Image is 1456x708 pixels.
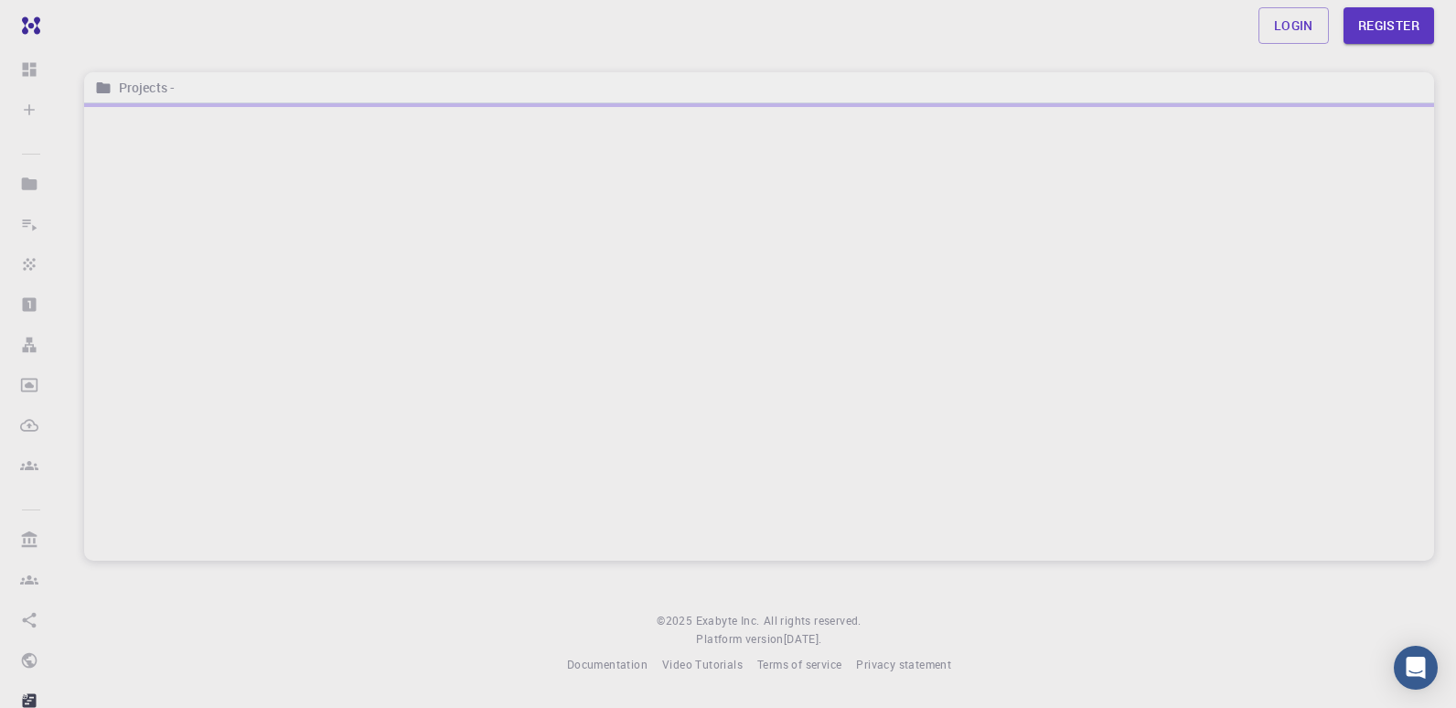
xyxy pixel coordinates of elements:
span: Video Tutorials [662,657,743,671]
a: Terms of service [757,656,841,674]
span: Terms of service [757,657,841,671]
nav: breadcrumb [91,78,178,98]
a: [DATE]. [784,630,822,649]
a: Privacy statement [856,656,951,674]
img: logo [15,16,40,35]
h6: Projects - [112,78,175,98]
span: [DATE] . [784,631,822,646]
a: Exabyte Inc. [696,612,760,630]
a: Video Tutorials [662,656,743,674]
a: Register [1344,7,1434,44]
span: Platform version [696,630,783,649]
a: Login [1258,7,1329,44]
span: Documentation [567,657,648,671]
a: Documentation [567,656,648,674]
span: © 2025 [657,612,695,630]
div: Open Intercom Messenger [1394,646,1438,690]
span: All rights reserved. [764,612,862,630]
span: Privacy statement [856,657,951,671]
span: Exabyte Inc. [696,613,760,628]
